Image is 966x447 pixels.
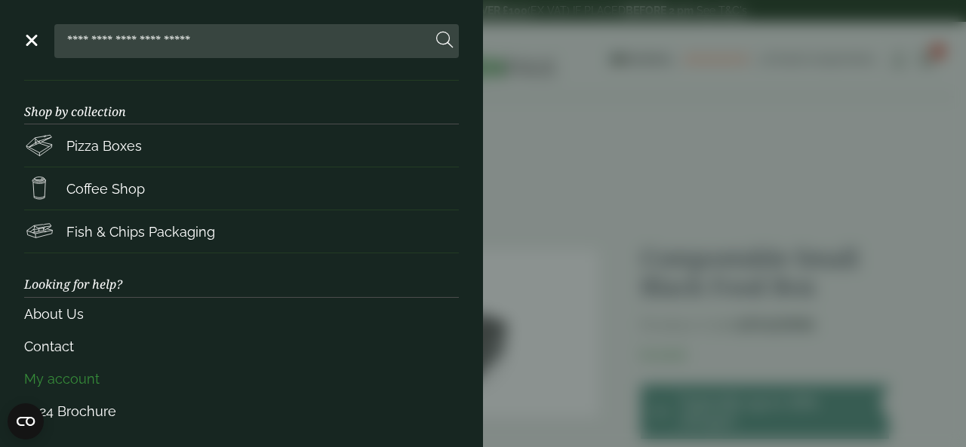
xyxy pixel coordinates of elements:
[24,363,459,395] a: My account
[24,173,54,204] img: HotDrink_paperCup.svg
[66,222,215,242] span: Fish & Chips Packaging
[8,403,44,439] button: Open CMP widget
[66,179,145,199] span: Coffee Shop
[24,167,459,210] a: Coffee Shop
[24,298,459,330] a: About Us
[24,124,459,167] a: Pizza Boxes
[24,330,459,363] a: Contact
[24,81,459,124] h3: Shop by collection
[24,253,459,297] h3: Looking for help?
[66,136,142,156] span: Pizza Boxes
[24,395,459,427] a: 2024 Brochure
[24,216,54,246] img: FishNchip_box.svg
[24,130,54,161] img: Pizza_boxes.svg
[24,210,459,253] a: Fish & Chips Packaging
